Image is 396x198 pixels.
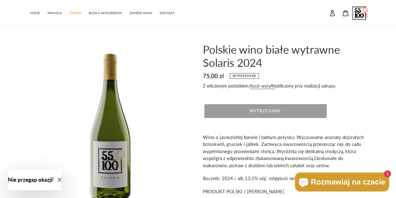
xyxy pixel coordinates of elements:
span: Wino o jasnożółtej barwie i ładnym połysku. Wyczuwalne aromaty dojrzałych brzoskwiń, gruszek i ja... [203,134,364,161]
a: HOME [27,8,43,17]
span: objętość netto [270,175,300,181]
p: PRODUKT POLSKI / [PERSON_NAME] [203,188,369,195]
inbox-online-store-chat: Czat w sklepie online Shopify [293,173,391,193]
span: BLOG & WYDARZENIA [89,11,122,15]
span: 13,5% obj. / [245,175,270,181]
span: Wyprzedane [250,108,281,113]
span: ZAMÓW WINO [129,11,152,15]
a: OFERTA [66,8,84,17]
button: Wyprzedane [204,104,327,118]
a: KONTAKT [156,8,178,17]
a: WINNICA [44,8,65,17]
span: Doskonałe do makaronów, potraw z drobiem lub lekkich sałatek oraz serów. [203,155,343,168]
h1: Polskie wino białe wytrawne Solaris 2024 [203,43,369,69]
span: KONTAKT [160,11,175,15]
span: Rocznik: 2024 / alk. [203,175,245,181]
span: OFERTA [69,11,81,15]
span: Wyprzedane [233,74,256,77]
a: ZAMÓW WINO [126,8,155,17]
a: BLOG & WYDARZENIA [86,8,125,17]
span: HOME [30,11,40,15]
a: Koszt wysyłki [250,83,275,89]
div: Z wliczonym podatkiem. obliczony przy realizacji zakupu. [203,83,369,89]
span: WINNICA [47,11,62,15]
span: 75,00 zl [203,72,224,79]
